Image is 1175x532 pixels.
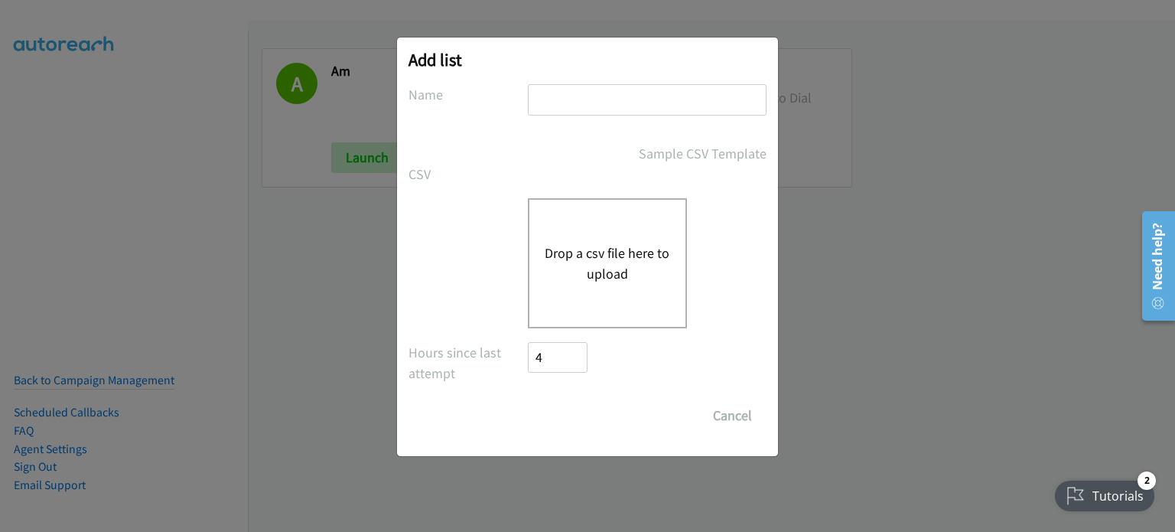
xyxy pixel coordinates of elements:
[639,143,767,164] a: Sample CSV Template
[408,342,528,383] label: Hours since last attempt
[408,84,528,105] label: Name
[698,400,767,431] button: Cancel
[408,164,528,184] label: CSV
[1131,205,1175,327] iframe: Resource Center
[545,243,670,284] button: Drop a csv file here to upload
[408,49,767,70] h2: Add list
[1046,465,1164,521] iframe: Checklist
